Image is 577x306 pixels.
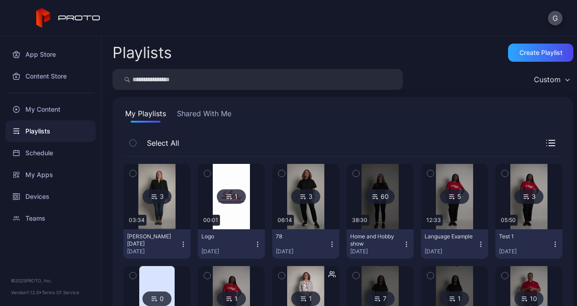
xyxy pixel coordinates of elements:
div: 06:14 [276,215,294,226]
div: [DATE] [127,248,180,255]
a: App Store [5,44,96,65]
div: Test 1 [499,233,549,240]
div: 0 [142,291,171,306]
div: Custom [534,75,561,84]
div: [DATE] [425,248,477,255]
a: Teams [5,207,96,229]
button: Create Playlist [508,44,573,62]
div: 03:34 [127,215,147,226]
div: Create Playlist [519,49,562,56]
div: 3 [514,189,543,204]
button: Language Example[DATE] [421,229,488,259]
button: Test 1[DATE] [495,229,562,259]
div: 00:01 [201,215,220,226]
a: Devices [5,186,96,207]
div: 60 [366,189,395,204]
div: 1 [217,291,246,306]
div: [DATE] [201,248,254,255]
button: [PERSON_NAME] [DATE][DATE] [123,229,191,259]
div: Janelle Townhall Aug 20, 25 [127,233,177,247]
div: 38:30 [350,215,369,226]
button: G [548,11,562,25]
a: My Content [5,99,96,120]
span: Version 1.12.0 • [11,290,42,295]
div: 1 [217,189,246,204]
button: My Playlists [123,108,168,123]
button: Custom [529,69,573,90]
button: Home and Hobby show[DATE] [347,229,414,259]
button: 78[DATE] [272,229,339,259]
div: 10 [514,291,543,306]
div: Home and Hobby show [350,233,400,247]
a: Playlists [5,120,96,142]
span: Select All [142,138,179,148]
div: 5 [440,189,469,204]
a: Schedule [5,142,96,164]
div: [DATE] [350,248,403,255]
a: Content Store [5,65,96,87]
div: Logo [201,233,251,240]
div: Language Example [425,233,474,240]
a: My Apps [5,164,96,186]
h2: Playlists [112,44,172,61]
div: 78 [276,233,326,240]
div: 12:33 [425,215,443,226]
div: 1 [440,291,469,306]
div: [DATE] [499,248,552,255]
button: Shared With Me [175,108,233,123]
div: [DATE] [276,248,328,255]
a: Terms Of Service [42,290,79,295]
div: 7 [366,291,395,306]
div: 3 [291,189,320,204]
div: 1 [291,291,320,306]
div: 3 [142,189,171,204]
div: © 2025 PROTO, Inc. [11,277,90,284]
div: 05:50 [499,215,518,226]
button: Logo[DATE] [198,229,265,259]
